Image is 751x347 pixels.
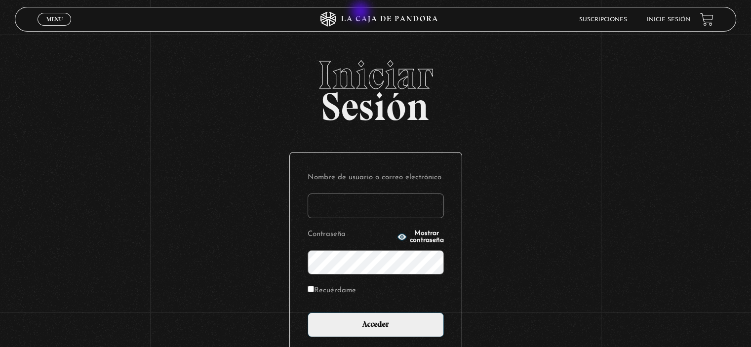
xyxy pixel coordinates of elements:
a: Suscripciones [579,17,627,23]
label: Contraseña [308,227,394,242]
span: Iniciar [15,55,736,95]
label: Nombre de usuario o correo electrónico [308,170,444,186]
span: Menu [46,16,63,22]
a: Inicie sesión [647,17,690,23]
button: Mostrar contraseña [397,230,444,244]
span: Cerrar [43,25,66,32]
a: View your shopping cart [700,13,713,26]
span: Mostrar contraseña [410,230,444,244]
input: Recuérdame [308,286,314,292]
label: Recuérdame [308,283,356,299]
input: Acceder [308,312,444,337]
h2: Sesión [15,55,736,118]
